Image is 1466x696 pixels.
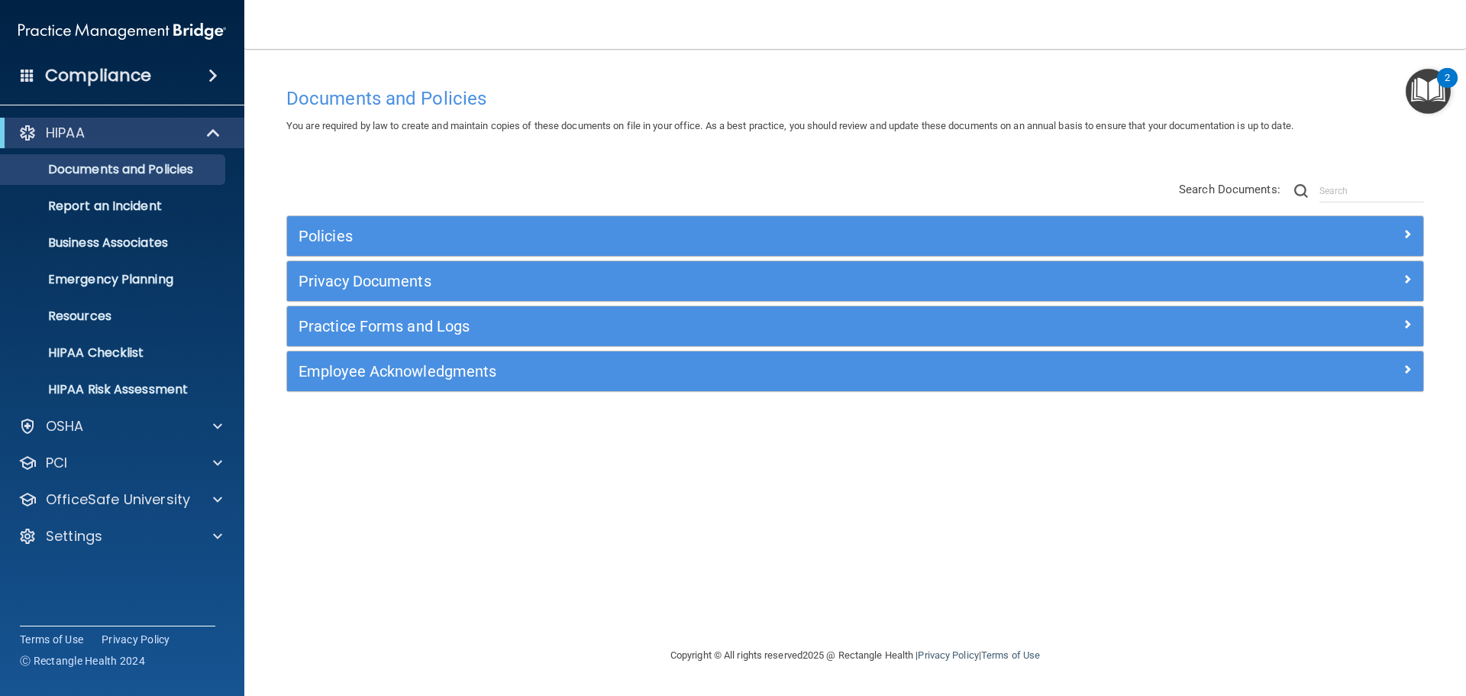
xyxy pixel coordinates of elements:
[299,269,1412,293] a: Privacy Documents
[299,359,1412,384] a: Employee Acknowledgments
[46,490,190,509] p: OfficeSafe University
[299,363,1128,380] h5: Employee Acknowledgments
[299,228,1128,244] h5: Policies
[1406,69,1451,114] button: Open Resource Center, 2 new notifications
[10,235,218,251] p: Business Associates
[46,417,84,435] p: OSHA
[18,124,221,142] a: HIPAA
[10,309,218,324] p: Resources
[20,632,83,647] a: Terms of Use
[20,653,145,668] span: Ⓒ Rectangle Health 2024
[10,382,218,397] p: HIPAA Risk Assessment
[18,417,222,435] a: OSHA
[1179,183,1280,196] span: Search Documents:
[286,120,1293,131] span: You are required by law to create and maintain copies of these documents on file in your office. ...
[299,318,1128,335] h5: Practice Forms and Logs
[10,345,218,361] p: HIPAA Checklist
[981,649,1040,661] a: Terms of Use
[102,632,170,647] a: Privacy Policy
[1202,588,1448,649] iframe: Drift Widget Chat Controller
[18,16,226,47] img: PMB logo
[10,272,218,287] p: Emergency Planning
[18,490,222,509] a: OfficeSafe University
[10,199,218,214] p: Report an Incident
[45,65,151,86] h4: Compliance
[299,314,1412,338] a: Practice Forms and Logs
[1319,180,1424,202] input: Search
[576,631,1134,680] div: Copyright © All rights reserved 2025 @ Rectangle Health | |
[299,273,1128,290] h5: Privacy Documents
[286,89,1424,108] h4: Documents and Policies
[46,454,67,472] p: PCI
[1294,184,1308,198] img: ic-search.3b580494.png
[1445,78,1450,98] div: 2
[18,454,222,472] a: PCI
[918,649,978,661] a: Privacy Policy
[46,124,85,142] p: HIPAA
[10,162,218,177] p: Documents and Policies
[46,527,102,545] p: Settings
[18,527,222,545] a: Settings
[299,224,1412,248] a: Policies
